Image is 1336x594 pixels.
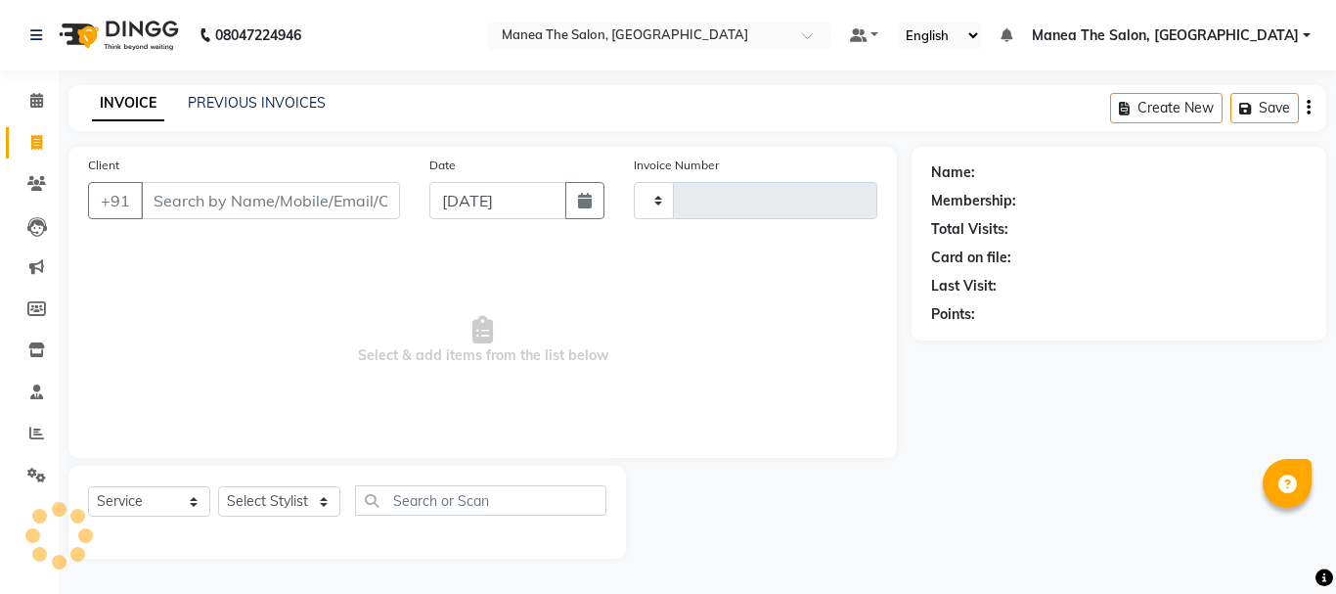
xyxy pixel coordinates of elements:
[355,485,606,516] input: Search or Scan
[429,157,456,174] label: Date
[215,8,301,63] b: 08047224946
[931,191,1016,211] div: Membership:
[931,248,1011,268] div: Card on file:
[141,182,400,219] input: Search by Name/Mobile/Email/Code
[931,162,975,183] div: Name:
[1032,25,1299,46] span: Manea The Salon, [GEOGRAPHIC_DATA]
[1230,93,1299,123] button: Save
[931,276,997,297] div: Last Visit:
[88,243,877,438] span: Select & add items from the list below
[88,157,119,174] label: Client
[50,8,184,63] img: logo
[88,182,143,219] button: +91
[931,304,975,325] div: Points:
[92,86,164,121] a: INVOICE
[1110,93,1223,123] button: Create New
[188,94,326,112] a: PREVIOUS INVOICES
[634,157,719,174] label: Invoice Number
[931,219,1008,240] div: Total Visits:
